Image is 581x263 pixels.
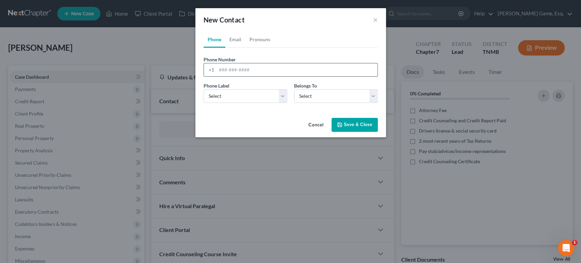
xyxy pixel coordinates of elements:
[572,240,577,245] span: 1
[373,16,378,24] button: ×
[204,83,229,89] span: Phone Label
[225,31,245,48] a: Email
[558,240,574,256] iframe: Intercom live chat
[204,16,245,24] span: New Contact
[216,63,377,76] input: ###-###-####
[245,31,274,48] a: Pronouns
[204,57,236,62] span: Phone Number
[204,31,225,48] a: Phone
[332,118,378,132] button: Save & Close
[303,119,329,132] button: Cancel
[204,63,216,76] div: +1
[294,83,317,89] span: Belongs To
